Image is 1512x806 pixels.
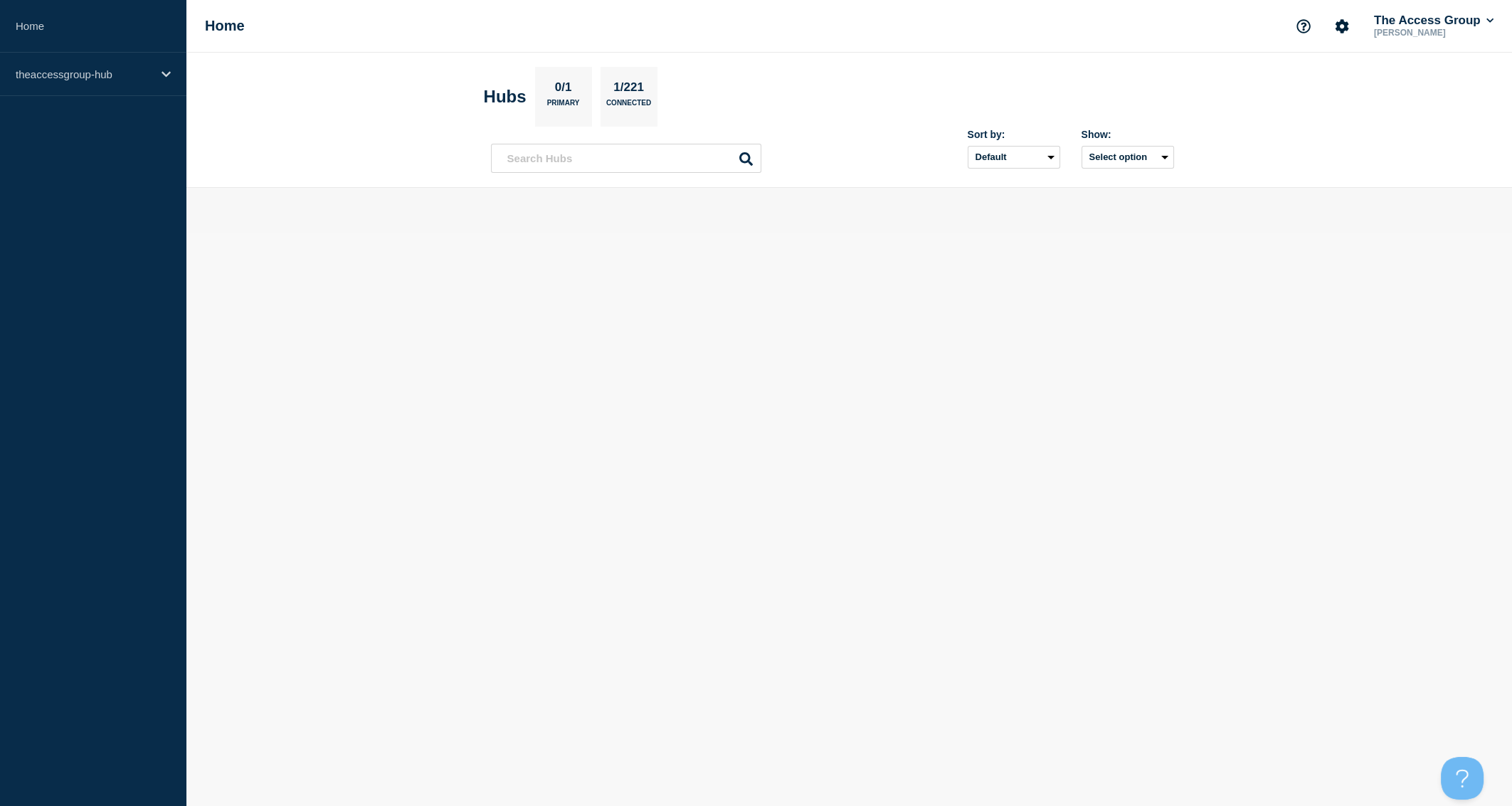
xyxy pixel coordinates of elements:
[1327,11,1357,41] button: Account settings
[484,87,527,107] h2: Hubs
[1371,14,1496,28] button: The Access Group
[205,18,245,34] h1: Home
[608,80,650,99] p: 1/221
[1082,129,1174,140] div: Show:
[1371,28,1496,38] p: [PERSON_NAME]
[606,99,651,114] p: Connected
[491,144,761,173] input: Search Hubs
[968,146,1060,169] select: Sort by
[1082,146,1174,169] button: Select option
[547,99,580,114] p: Primary
[549,80,577,99] p: 0/1
[1441,757,1484,800] iframe: Help Scout Beacon - Open
[968,129,1060,140] div: Sort by:
[16,68,152,80] p: theaccessgroup-hub
[1289,11,1318,41] button: Support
